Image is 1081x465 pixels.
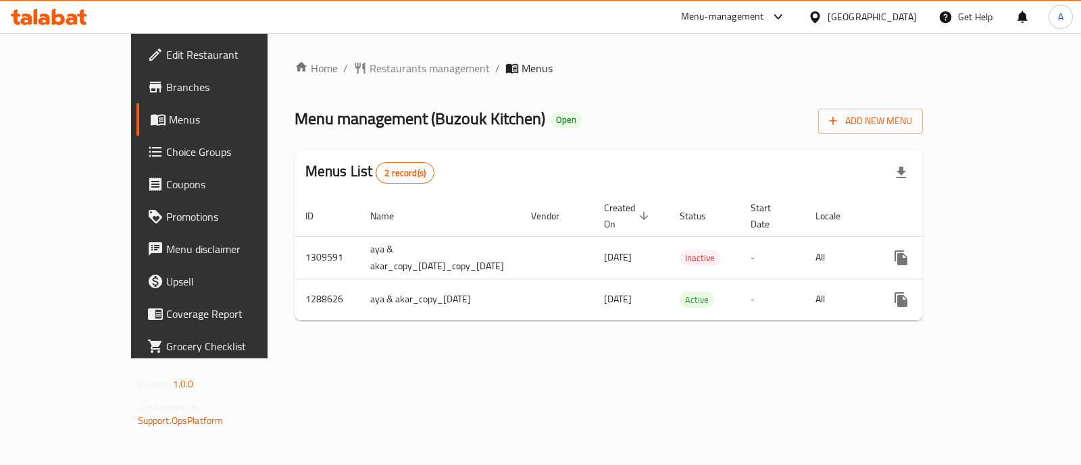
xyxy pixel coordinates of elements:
[604,200,653,232] span: Created On
[166,209,301,225] span: Promotions
[551,114,582,126] span: Open
[353,60,490,76] a: Restaurants management
[166,47,301,63] span: Edit Restaurant
[829,113,912,130] span: Add New Menu
[166,273,301,290] span: Upsell
[295,60,924,76] nav: breadcrumb
[136,298,311,330] a: Coverage Report
[751,200,788,232] span: Start Date
[136,233,311,265] a: Menu disclaimer
[359,236,520,279] td: aya & akar_copy_[DATE]_copy_[DATE]
[295,279,359,320] td: 1288626
[136,168,311,200] a: Coupons
[885,157,917,189] div: Export file
[370,208,411,224] span: Name
[166,306,301,322] span: Coverage Report
[604,248,632,266] span: [DATE]
[680,292,714,308] span: Active
[166,338,301,354] span: Grocery Checklist
[680,250,720,266] span: Inactive
[370,60,490,76] span: Restaurants management
[136,265,311,298] a: Upsell
[305,161,434,184] h2: Menus List
[166,144,301,160] span: Choice Groups
[917,242,950,274] button: Change Status
[295,236,359,279] td: 1309591
[138,375,171,393] span: Version:
[522,60,553,76] span: Menus
[295,103,545,134] span: Menu management ( Buzouk Kitchen )
[815,208,858,224] span: Locale
[680,250,720,266] div: Inactive
[136,200,311,233] a: Promotions
[136,38,311,71] a: Edit Restaurant
[305,208,331,224] span: ID
[295,196,1026,321] table: enhanced table
[136,103,311,136] a: Menus
[295,60,338,76] a: Home
[531,208,577,224] span: Vendor
[166,241,301,257] span: Menu disclaimer
[166,79,301,95] span: Branches
[138,412,224,429] a: Support.OpsPlatform
[169,111,301,128] span: Menus
[136,136,311,168] a: Choice Groups
[551,112,582,128] div: Open
[874,196,1026,237] th: Actions
[495,60,500,76] li: /
[681,9,764,25] div: Menu-management
[805,279,874,320] td: All
[376,162,434,184] div: Total records count
[828,9,917,24] div: [GEOGRAPHIC_DATA]
[166,176,301,192] span: Coupons
[359,279,520,320] td: aya & akar_copy_[DATE]
[818,109,923,134] button: Add New Menu
[604,290,632,308] span: [DATE]
[805,236,874,279] td: All
[138,398,200,416] span: Get support on:
[885,283,917,316] button: more
[343,60,348,76] li: /
[740,279,805,320] td: -
[740,236,805,279] td: -
[136,330,311,362] a: Grocery Checklist
[173,375,194,393] span: 1.0.0
[136,71,311,103] a: Branches
[1058,9,1063,24] span: A
[885,242,917,274] button: more
[917,283,950,316] button: Change Status
[680,208,724,224] span: Status
[376,167,434,180] span: 2 record(s)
